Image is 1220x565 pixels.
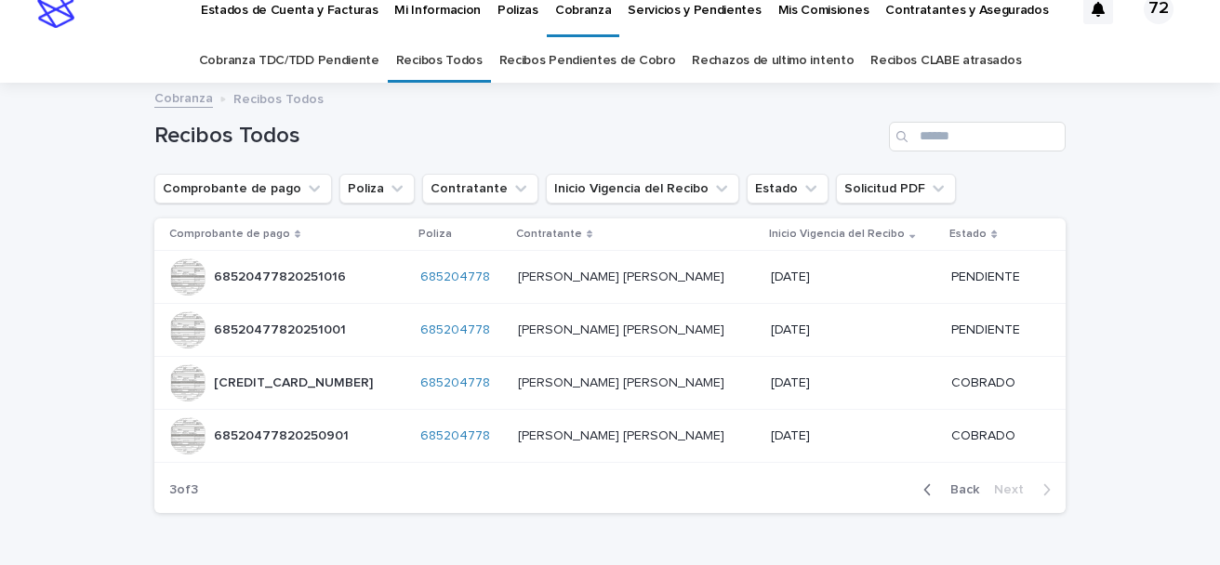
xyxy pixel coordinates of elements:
[546,174,739,204] button: Inicio Vigencia del Recibo
[771,269,936,285] p: [DATE]
[420,375,490,391] a: 685204778
[420,269,490,285] a: 685204778
[214,266,350,285] p: 68520477820251016
[199,39,379,83] a: Cobranza TDC/TDD Pendiente
[987,481,1066,498] button: Next
[951,269,1036,285] p: PENDIENTE
[516,224,582,244] p: Contratante
[420,322,490,338] a: 685204778
[339,174,415,204] button: Poliza
[154,467,213,513] p: 3 of 3
[747,174,829,204] button: Estado
[499,39,676,83] a: Recibos Pendientes de Cobro
[233,87,324,108] p: Recibos Todos
[949,224,987,244] p: Estado
[870,39,1021,83] a: Recibos CLABE atrasados
[154,86,213,108] a: Cobranza
[771,375,936,391] p: [DATE]
[771,322,936,338] p: [DATE]
[422,174,538,204] button: Contratante
[836,174,956,204] button: Solicitud PDF
[169,224,290,244] p: Comprobante de pago
[154,174,332,204] button: Comprobante de pago
[908,481,987,498] button: Back
[518,425,728,444] p: [PERSON_NAME] [PERSON_NAME]
[692,39,854,83] a: Rechazos de ultimo intento
[951,322,1036,338] p: PENDIENTE
[396,39,483,83] a: Recibos Todos
[154,251,1066,304] tr: 6852047782025101668520477820251016 685204778 [PERSON_NAME] [PERSON_NAME][PERSON_NAME] [PERSON_NAM...
[518,372,728,391] p: [PERSON_NAME] [PERSON_NAME]
[214,425,352,444] p: 68520477820250901
[518,266,728,285] p: [PERSON_NAME] [PERSON_NAME]
[154,357,1066,410] tr: [CREDIT_CARD_NUMBER][CREDIT_CARD_NUMBER] 685204778 [PERSON_NAME] [PERSON_NAME][PERSON_NAME] [PERS...
[939,483,979,496] span: Back
[418,224,452,244] p: Poliza
[420,428,490,444] a: 685204778
[951,428,1036,444] p: COBRADO
[951,375,1036,391] p: COBRADO
[889,122,1066,151] input: Search
[154,410,1066,463] tr: 6852047782025090168520477820250901 685204778 [PERSON_NAME] [PERSON_NAME][PERSON_NAME] [PERSON_NAM...
[154,123,882,150] h1: Recibos Todos
[154,304,1066,357] tr: 6852047782025100168520477820251001 685204778 [PERSON_NAME] [PERSON_NAME][PERSON_NAME] [PERSON_NAM...
[771,428,936,444] p: [DATE]
[994,483,1035,496] span: Next
[518,319,728,338] p: [PERSON_NAME] [PERSON_NAME]
[214,319,350,338] p: 68520477820251001
[769,224,905,244] p: Inicio Vigencia del Recibo
[214,372,377,391] p: [CREDIT_CARD_NUMBER]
